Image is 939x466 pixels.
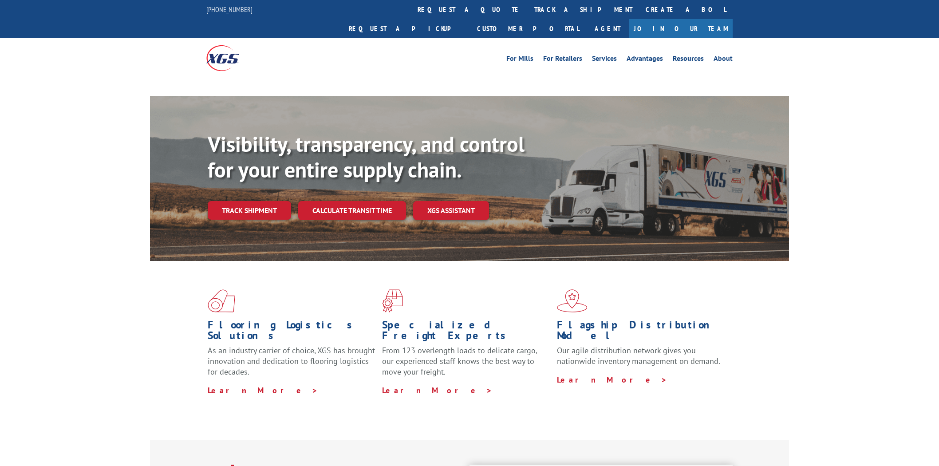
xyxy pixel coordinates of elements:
a: Learn More > [382,385,493,395]
img: xgs-icon-flagship-distribution-model-red [557,289,588,312]
a: [PHONE_NUMBER] [206,5,253,14]
a: About [714,55,733,65]
a: Learn More > [208,385,318,395]
a: Agent [586,19,629,38]
a: Calculate transit time [298,201,406,220]
a: XGS ASSISTANT [413,201,489,220]
a: Track shipment [208,201,291,220]
a: Join Our Team [629,19,733,38]
img: xgs-icon-focused-on-flooring-red [382,289,403,312]
a: For Mills [506,55,533,65]
a: Learn More > [557,375,667,385]
h1: Flooring Logistics Solutions [208,320,375,345]
h1: Specialized Freight Experts [382,320,550,345]
a: For Retailers [543,55,582,65]
span: As an industry carrier of choice, XGS has brought innovation and dedication to flooring logistics... [208,345,375,377]
img: xgs-icon-total-supply-chain-intelligence-red [208,289,235,312]
span: Our agile distribution network gives you nationwide inventory management on demand. [557,345,720,366]
a: Request a pickup [342,19,470,38]
b: Visibility, transparency, and control for your entire supply chain. [208,130,525,183]
a: Customer Portal [470,19,586,38]
a: Services [592,55,617,65]
a: Resources [673,55,704,65]
a: Advantages [627,55,663,65]
h1: Flagship Distribution Model [557,320,725,345]
p: From 123 overlength loads to delicate cargo, our experienced staff knows the best way to move you... [382,345,550,385]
